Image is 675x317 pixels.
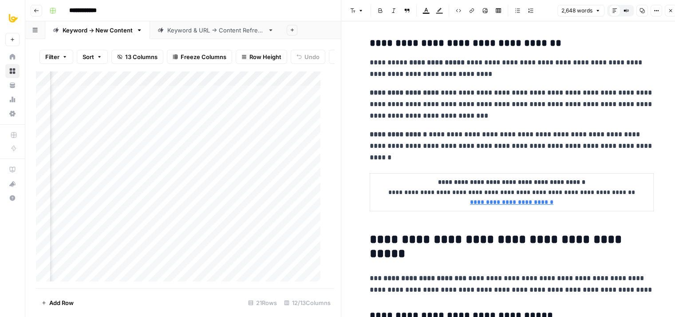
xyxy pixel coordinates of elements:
img: All About AI Logo [5,10,21,26]
span: 2,648 words [561,7,592,15]
button: What's new? [5,177,20,191]
span: Row Height [249,52,281,61]
a: Your Data [5,78,20,92]
span: Sort [83,52,94,61]
a: Keyword -> New Content [45,21,150,39]
span: Undo [304,52,320,61]
button: Row Height [236,50,287,64]
span: Freeze Columns [181,52,226,61]
span: Add Row [49,298,74,307]
span: 13 Columns [125,52,158,61]
button: 2,648 words [557,5,604,16]
a: Keyword & URL -> Content Refresh [150,21,281,39]
button: Freeze Columns [167,50,232,64]
a: Usage [5,92,20,107]
div: 12/13 Columns [280,296,334,310]
button: Sort [77,50,108,64]
div: What's new? [6,177,19,190]
a: Home [5,50,20,64]
button: Undo [291,50,325,64]
button: Add Row [36,296,79,310]
div: Keyword -> New Content [63,26,133,35]
div: Keyword & URL -> Content Refresh [167,26,264,35]
div: 21 Rows [245,296,280,310]
a: Browse [5,64,20,78]
a: AirOps Academy [5,162,20,177]
span: Filter [45,52,59,61]
a: Settings [5,107,20,121]
button: Help + Support [5,191,20,205]
button: Workspace: All About AI [5,7,20,29]
button: Filter [39,50,73,64]
button: 13 Columns [111,50,163,64]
